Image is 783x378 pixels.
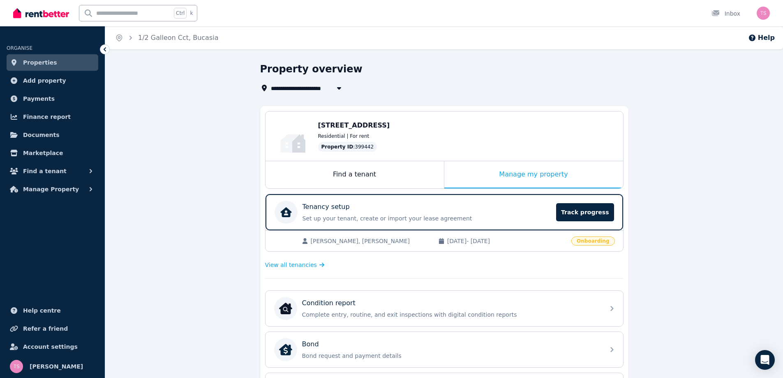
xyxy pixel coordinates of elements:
[138,34,219,42] a: 1/2 Galleon Cct, Bucasia
[7,320,98,337] a: Refer a friend
[556,203,614,221] span: Track progress
[266,291,623,326] a: Condition reportCondition reportComplete entry, routine, and exit inspections with digital condit...
[303,214,552,223] p: Set up your tenant, create or import your lease agreement
[7,339,98,355] a: Account settings
[260,63,363,76] h1: Property overview
[23,76,66,86] span: Add property
[279,343,292,356] img: Bond
[7,45,32,51] span: ORGANISE
[7,127,98,143] a: Documents
[279,302,292,315] img: Condition report
[7,54,98,71] a: Properties
[302,311,600,319] p: Complete entry, routine, and exit inspections with digital condition reports
[30,362,83,371] span: [PERSON_NAME]
[7,302,98,319] a: Help centre
[105,26,229,49] nav: Breadcrumb
[318,142,377,152] div: : 399442
[7,181,98,197] button: Manage Property
[23,324,68,334] span: Refer a friend
[755,350,775,370] div: Open Intercom Messenger
[23,58,57,67] span: Properties
[265,261,325,269] a: View all tenancies
[7,109,98,125] a: Finance report
[447,237,566,245] span: [DATE] - [DATE]
[23,306,61,315] span: Help centre
[7,145,98,161] a: Marketplace
[302,339,319,349] p: Bond
[13,7,69,19] img: RentBetter
[571,237,614,246] span: Onboarding
[757,7,770,20] img: Tanya Scifleet
[23,94,55,104] span: Payments
[23,130,60,140] span: Documents
[23,342,78,352] span: Account settings
[318,121,390,129] span: [STREET_ADDRESS]
[266,194,623,230] a: Tenancy setupSet up your tenant, create or import your lease agreementTrack progress
[7,90,98,107] a: Payments
[10,360,23,373] img: Tanya Scifleet
[266,332,623,367] a: BondBondBond request and payment details
[711,9,740,18] div: Inbox
[23,148,63,158] span: Marketplace
[23,184,79,194] span: Manage Property
[266,161,444,188] div: Find a tenant
[318,133,370,139] span: Residential | For rent
[303,202,350,212] p: Tenancy setup
[444,161,623,188] div: Manage my property
[302,298,356,308] p: Condition report
[748,33,775,43] button: Help
[7,72,98,89] a: Add property
[7,163,98,179] button: Find a tenant
[190,10,193,16] span: k
[311,237,430,245] span: [PERSON_NAME], [PERSON_NAME]
[321,144,353,150] span: Property ID
[265,261,317,269] span: View all tenancies
[174,8,187,19] span: Ctrl
[23,112,71,122] span: Finance report
[23,166,67,176] span: Find a tenant
[302,352,600,360] p: Bond request and payment details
